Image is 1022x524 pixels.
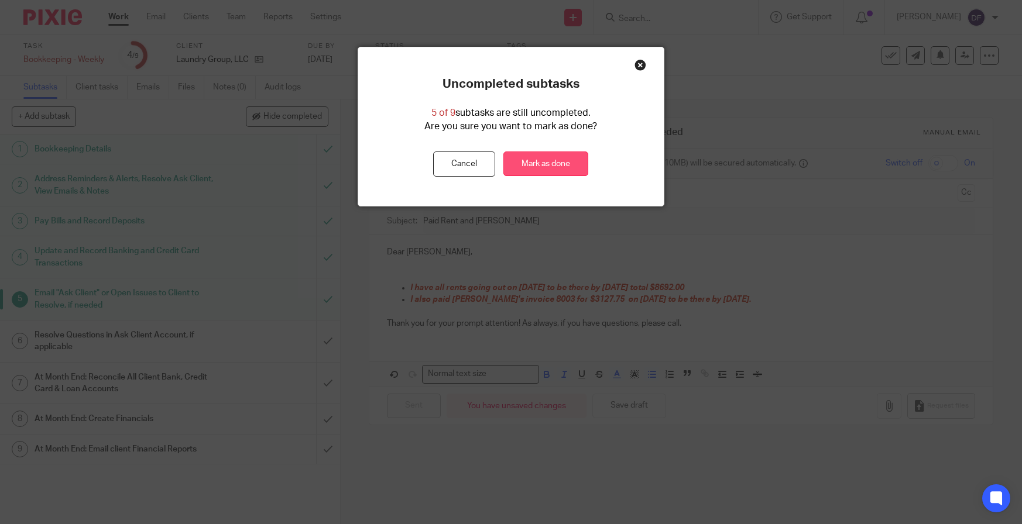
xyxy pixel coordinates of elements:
p: subtasks are still uncompleted. [431,106,591,120]
a: Mark as done [503,151,588,177]
span: 5 of 9 [431,108,455,118]
button: Cancel [433,151,495,177]
p: Uncompleted subtasks [443,77,579,92]
div: Close this dialog window [635,59,646,71]
p: Are you sure you want to mark as done? [424,120,597,133]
